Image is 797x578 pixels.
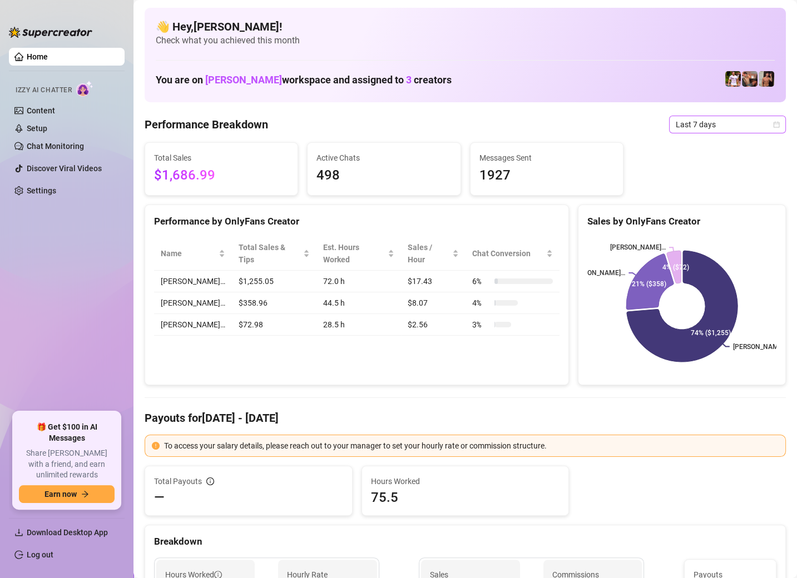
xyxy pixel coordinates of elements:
div: Est. Hours Worked [323,241,386,266]
span: Name [161,247,216,260]
span: Sales / Hour [408,241,450,266]
span: Messages Sent [479,152,614,164]
span: 3 % [472,318,490,331]
th: Total Sales & Tips [232,237,316,271]
span: arrow-right [81,490,89,498]
span: 75.5 [371,489,560,506]
th: Chat Conversion [466,237,560,271]
td: [PERSON_NAME]… [154,292,232,314]
td: $1,255.05 [232,271,316,292]
span: $1,686.99 [154,165,289,186]
span: Last 7 days [676,116,779,133]
td: [PERSON_NAME]… [154,271,232,292]
div: Breakdown [154,534,776,549]
span: Total Sales [154,152,289,164]
span: exclamation-circle [152,442,160,450]
span: Download Desktop App [27,528,108,537]
span: 4 % [472,297,490,309]
h4: Payouts for [DATE] - [DATE] [145,410,786,426]
img: Zach [759,71,774,87]
text: [PERSON_NAME]… [570,269,626,277]
span: Total Sales & Tips [239,241,301,266]
td: [PERSON_NAME]… [154,314,232,336]
span: download [14,528,23,537]
td: 72.0 h [316,271,402,292]
span: 3 [406,74,412,86]
td: $72.98 [232,314,316,336]
a: Log out [27,550,53,559]
th: Name [154,237,232,271]
span: calendar [773,121,780,128]
span: info-circle [206,477,214,485]
a: Settings [27,186,56,195]
button: Earn nowarrow-right [19,485,115,503]
h4: Performance Breakdown [145,117,268,132]
span: 🎁 Get $100 in AI Messages [19,422,115,444]
span: 1927 [479,165,614,186]
span: Share [PERSON_NAME] with a friend, and earn unlimited rewards [19,448,115,481]
td: $358.96 [232,292,316,314]
span: Total Payouts [154,475,202,487]
div: Sales by OnlyFans Creator [587,214,776,229]
td: 28.5 h [316,314,402,336]
img: logo-BBDzfeDw.svg [9,27,92,38]
span: Check what you achieved this month [156,34,775,47]
a: Chat Monitoring [27,142,84,151]
td: $2.56 [401,314,466,336]
span: Hours Worked [371,475,560,487]
span: Izzy AI Chatter [16,85,72,96]
img: Hector [725,71,741,87]
a: Home [27,52,48,61]
th: Sales / Hour [401,237,466,271]
span: — [154,489,165,506]
text: [PERSON_NAME]… [733,343,789,351]
span: 6 % [472,275,490,287]
img: AI Chatter [76,81,93,97]
td: 44.5 h [316,292,402,314]
h1: You are on workspace and assigned to creators [156,74,452,86]
h4: 👋 Hey, [PERSON_NAME] ! [156,19,775,34]
a: Discover Viral Videos [27,164,102,173]
div: To access your salary details, please reach out to your manager to set your hourly rate or commis... [164,440,779,452]
span: 498 [316,165,451,186]
img: Osvaldo [742,71,758,87]
text: [PERSON_NAME]… [610,243,666,251]
span: Active Chats [316,152,451,164]
td: $17.43 [401,271,466,292]
a: Content [27,106,55,115]
td: $8.07 [401,292,466,314]
a: Setup [27,124,47,133]
div: Performance by OnlyFans Creator [154,214,560,229]
span: Chat Conversion [472,247,544,260]
span: [PERSON_NAME] [205,74,282,86]
span: Earn now [44,490,77,499]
